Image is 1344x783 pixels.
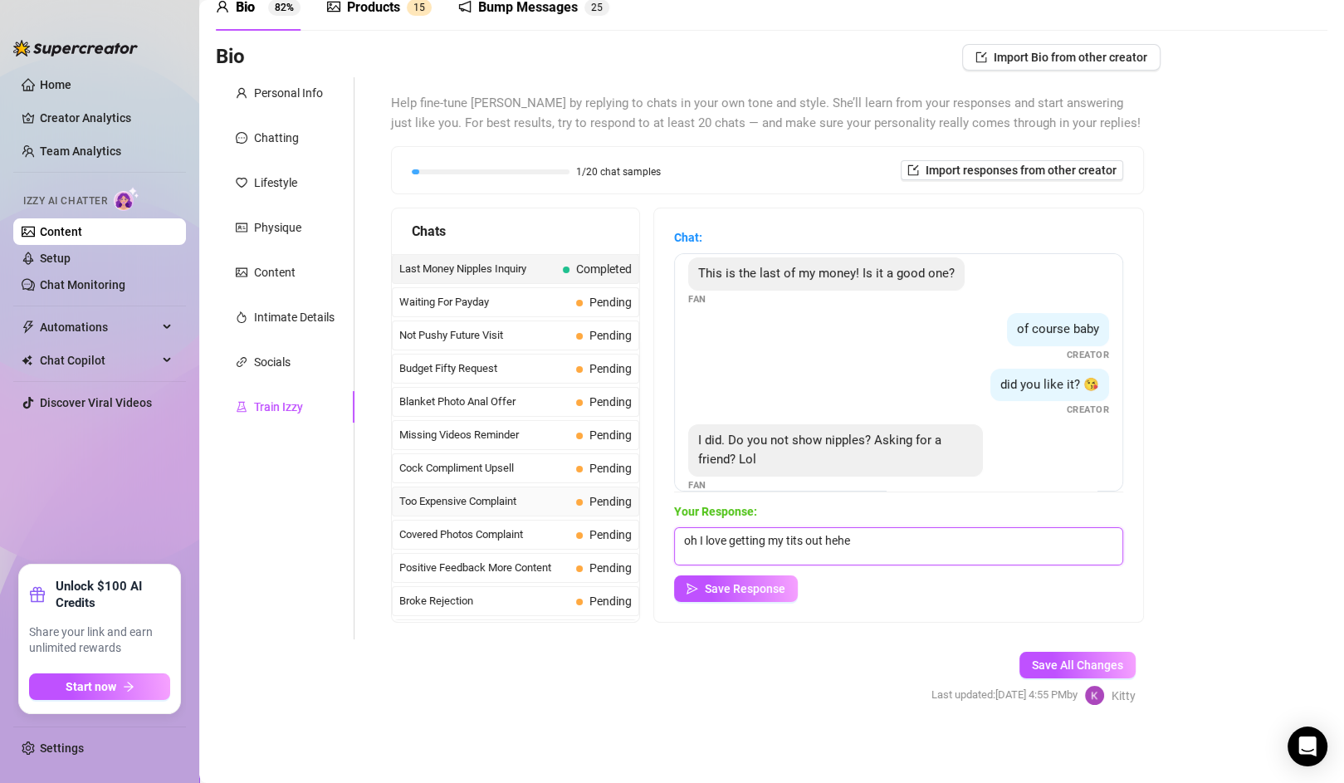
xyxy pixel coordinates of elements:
span: did you like it? 😘 [1000,377,1099,392]
span: Not Pushy Future Visit [399,327,569,344]
span: Broke Rejection [399,593,569,609]
textarea: oh I love getting my tits out hehe [674,527,1123,565]
div: Physique [254,218,301,237]
a: Content [40,225,82,238]
span: Fan [688,478,706,492]
span: message [236,132,247,144]
div: Personal Info [254,84,323,102]
button: Save All Changes [1019,652,1136,678]
span: Help fine-tune [PERSON_NAME] by replying to chats in your own tone and style. She’ll learn from y... [391,94,1144,133]
span: Izzy AI Chatter [23,193,107,209]
strong: Chat: [674,231,702,244]
span: arrow-right [123,681,134,692]
div: Intimate Details [254,308,335,326]
span: Fan [688,292,706,306]
span: fire [236,311,247,323]
span: 5 [419,2,425,13]
span: Import Bio from other creator [994,51,1147,64]
span: import [907,164,919,176]
span: Cock Compliment Upsell [399,460,569,477]
span: Import responses from other creator [926,164,1117,177]
div: Chatting [254,129,299,147]
span: This is the last of my money! Is it a good one? [698,266,955,281]
span: Covered Photos Complaint [399,526,569,543]
div: Train Izzy [254,398,303,416]
span: Share your link and earn unlimited rewards [29,624,170,657]
div: Open Intercom Messenger [1288,727,1327,766]
span: idcard [236,222,247,233]
img: Kitty [1085,686,1104,705]
button: Start nowarrow-right [29,673,170,700]
strong: Unlock $100 AI Credits [56,578,170,611]
a: Team Analytics [40,144,121,158]
button: Import responses from other creator [901,160,1123,180]
img: Chat Copilot [22,355,32,366]
span: thunderbolt [22,321,35,334]
span: Save Response [705,582,785,595]
span: user [236,87,247,99]
img: AI Chatter [114,187,139,211]
span: Completed [576,262,632,276]
span: Too Expensive Complaint [399,493,569,510]
span: 2 [591,2,597,13]
span: Pending [589,428,632,442]
span: Save All Changes [1032,658,1123,672]
span: Budget Fifty Request [399,360,569,377]
span: 5 [597,2,603,13]
h3: Bio [216,44,245,71]
span: Automations [40,314,158,340]
div: Lifestyle [254,174,297,192]
span: Creator [1067,403,1110,417]
span: Pending [589,528,632,541]
span: Pending [589,362,632,375]
span: of course baby [1017,321,1099,336]
a: Home [40,78,71,91]
span: Chats [412,221,446,242]
span: Positive Feedback More Content [399,560,569,576]
span: Start now [66,680,116,693]
span: Missing Videos Reminder [399,427,569,443]
span: gift [29,586,46,603]
span: Pending [589,329,632,342]
strong: Your Response: [674,505,757,518]
span: Chat Copilot [40,347,158,374]
span: link [236,356,247,368]
span: picture [236,267,247,278]
span: 1 [413,2,419,13]
span: Pending [589,495,632,508]
button: Save Response [674,575,798,602]
img: logo-BBDzfeDw.svg [13,40,138,56]
span: Last Money Nipples Inquiry [399,261,556,277]
span: Blanket Photo Anal Offer [399,394,569,410]
span: send [687,583,698,595]
button: Import Bio from other creator [962,44,1161,71]
span: I did. Do you not show nipples? Asking for a friend? Lol [698,433,941,467]
span: import [975,51,987,63]
span: experiment [236,401,247,413]
span: Creator [1067,348,1110,362]
a: Settings [40,741,84,755]
a: Discover Viral Videos [40,396,152,409]
span: 1/20 chat samples [576,167,661,177]
span: Pending [589,395,632,409]
a: Chat Monitoring [40,278,125,291]
span: Kitty [1112,687,1136,705]
span: heart [236,177,247,188]
span: Waiting For Payday [399,294,569,311]
span: Pending [589,561,632,575]
span: Last updated: [DATE] 4:55 PM by [931,687,1078,703]
a: Setup [40,252,71,265]
div: Socials [254,353,291,371]
span: Pending [589,595,632,608]
span: Pending [589,296,632,309]
span: Pending [589,462,632,475]
div: Content [254,263,296,281]
a: Creator Analytics [40,105,173,131]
